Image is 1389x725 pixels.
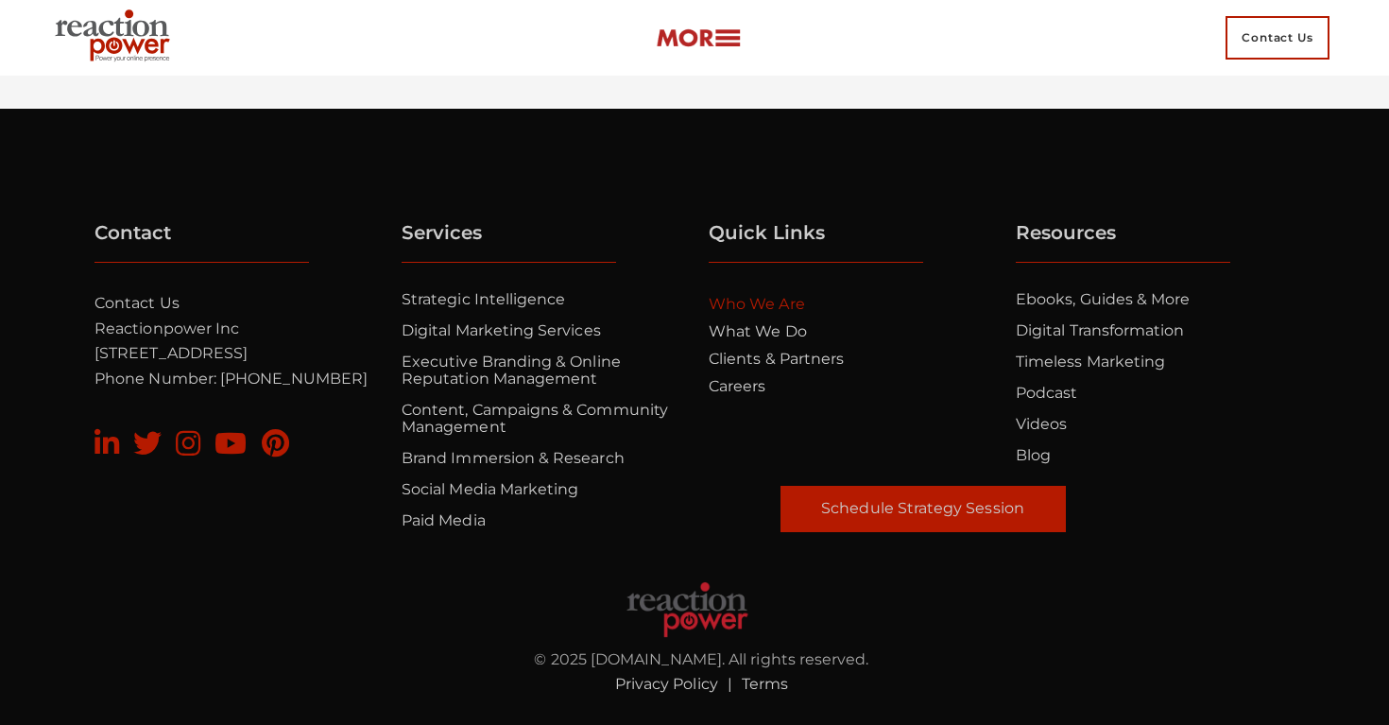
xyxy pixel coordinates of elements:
[402,353,621,388] a: Executive Branding & Online Reputation Management
[402,401,668,436] a: Content, Campaigns & Community Management
[709,377,765,395] a: Careers
[409,647,995,672] p: © 2025 [DOMAIN_NAME]. All rights reserved.
[402,222,616,263] h5: Services
[1016,222,1230,263] h5: Resources
[402,449,625,467] a: Brand Immersion & Research
[742,675,788,693] a: Terms
[402,321,601,339] a: Digital Marketing Services
[1016,321,1184,339] a: Digital Transformation
[94,294,180,312] a: Contact Us
[709,222,923,263] h5: Quick Links
[402,290,565,308] a: Strategic Intelligence
[47,4,184,72] img: Executive Branding | Personal Branding Agency
[780,486,1066,531] a: Schedule Strategy Session
[94,222,309,263] h5: Contact
[709,350,844,368] a: Clients & Partners
[1016,384,1077,402] a: Podcast
[718,672,742,697] li: |
[1016,446,1051,464] a: Blog
[94,291,380,391] p: Reactionpower Inc [STREET_ADDRESS] Phone Number: [PHONE_NUMBER]
[625,581,751,638] img: Executive Branding | Personal Branding Agency
[402,480,578,498] a: Social Media Marketing
[656,27,741,49] img: more-btn.png
[1226,16,1329,60] span: Contact Us
[709,322,807,340] a: What we do
[615,675,718,693] a: Privacy Policy
[1016,290,1190,308] a: Ebooks, Guides & More
[709,295,805,313] a: Who we are
[1016,353,1165,371] a: Timeless Marketing
[1016,415,1067,433] a: Videos
[402,511,486,529] a: Paid Media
